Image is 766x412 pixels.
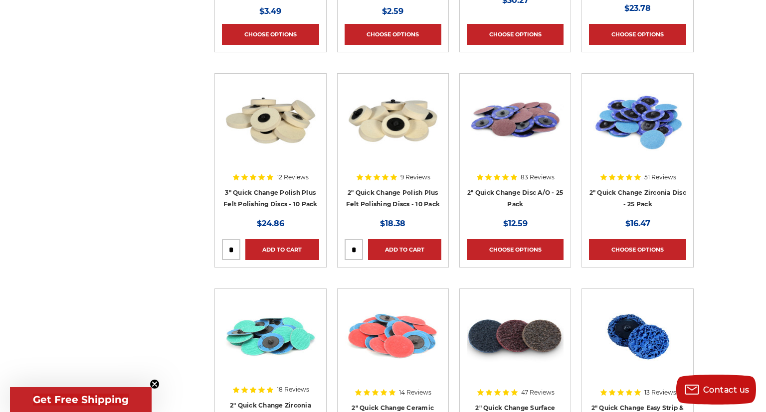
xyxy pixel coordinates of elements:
[467,24,564,45] a: Choose Options
[625,219,650,228] span: $16.47
[467,296,564,376] img: Black Hawk Abrasives 2 inch quick change disc for surface preparation on metals
[245,239,319,260] a: Add to Cart
[503,219,528,228] span: $12.59
[33,394,129,406] span: Get Free Shipping
[589,239,686,260] a: Choose Options
[589,81,686,208] a: Assortment of 2-inch Metalworking Discs, 80 Grit, Quick Change, with durable Zirconia abrasive by...
[259,6,281,16] span: $3.49
[345,296,441,376] img: 2 inch quick change sanding disc Ceramic
[222,81,319,160] img: 3 inch polishing felt roloc discs
[368,239,441,260] a: Add to Cart
[150,379,160,389] button: Close teaser
[10,387,152,412] div: Get Free ShippingClose teaser
[257,219,284,228] span: $24.86
[676,375,756,405] button: Contact us
[345,81,441,208] a: 2" Roloc Polishing Felt Discs
[382,6,403,16] span: $2.59
[624,3,651,13] span: $23.78
[222,296,319,376] img: 2 inch zirconia plus grinding aid quick change disc
[703,385,750,395] span: Contact us
[589,296,686,376] img: 2 inch strip and clean blue quick change discs
[222,24,319,45] a: Choose Options
[222,81,319,208] a: 3 inch polishing felt roloc discs
[589,24,686,45] a: Choose Options
[589,81,686,160] img: Assortment of 2-inch Metalworking Discs, 80 Grit, Quick Change, with durable Zirconia abrasive by...
[380,219,405,228] span: $18.38
[345,24,441,45] a: Choose Options
[467,239,564,260] a: Choose Options
[345,81,441,160] img: 2" Roloc Polishing Felt Discs
[467,81,564,160] img: 2 inch red aluminum oxide quick change sanding discs for metalwork
[467,81,564,208] a: 2 inch red aluminum oxide quick change sanding discs for metalwork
